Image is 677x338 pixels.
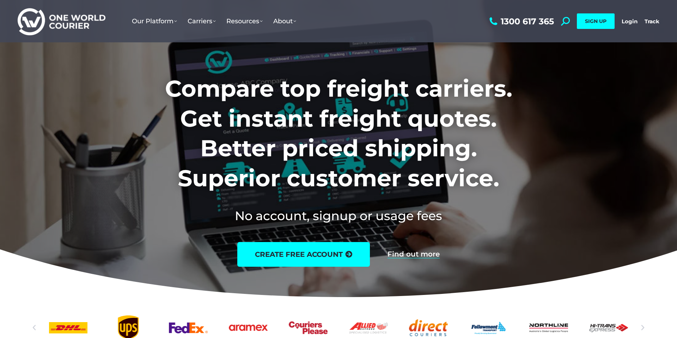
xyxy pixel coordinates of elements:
[118,207,559,224] h2: No account, signup or usage fees
[18,7,105,36] img: One World Courier
[645,18,659,25] a: Track
[182,10,221,32] a: Carriers
[488,17,554,26] a: 1300 617 365
[237,242,370,267] a: create free account
[127,10,182,32] a: Our Platform
[132,17,177,25] span: Our Platform
[388,251,440,258] a: Find out more
[622,18,638,25] a: Login
[585,18,606,24] span: SIGN UP
[188,17,216,25] span: Carriers
[118,74,559,193] h1: Compare top freight carriers. Get instant freight quotes. Better priced shipping. Superior custom...
[268,10,301,32] a: About
[273,17,296,25] span: About
[577,13,615,29] a: SIGN UP
[226,17,263,25] span: Resources
[221,10,268,32] a: Resources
